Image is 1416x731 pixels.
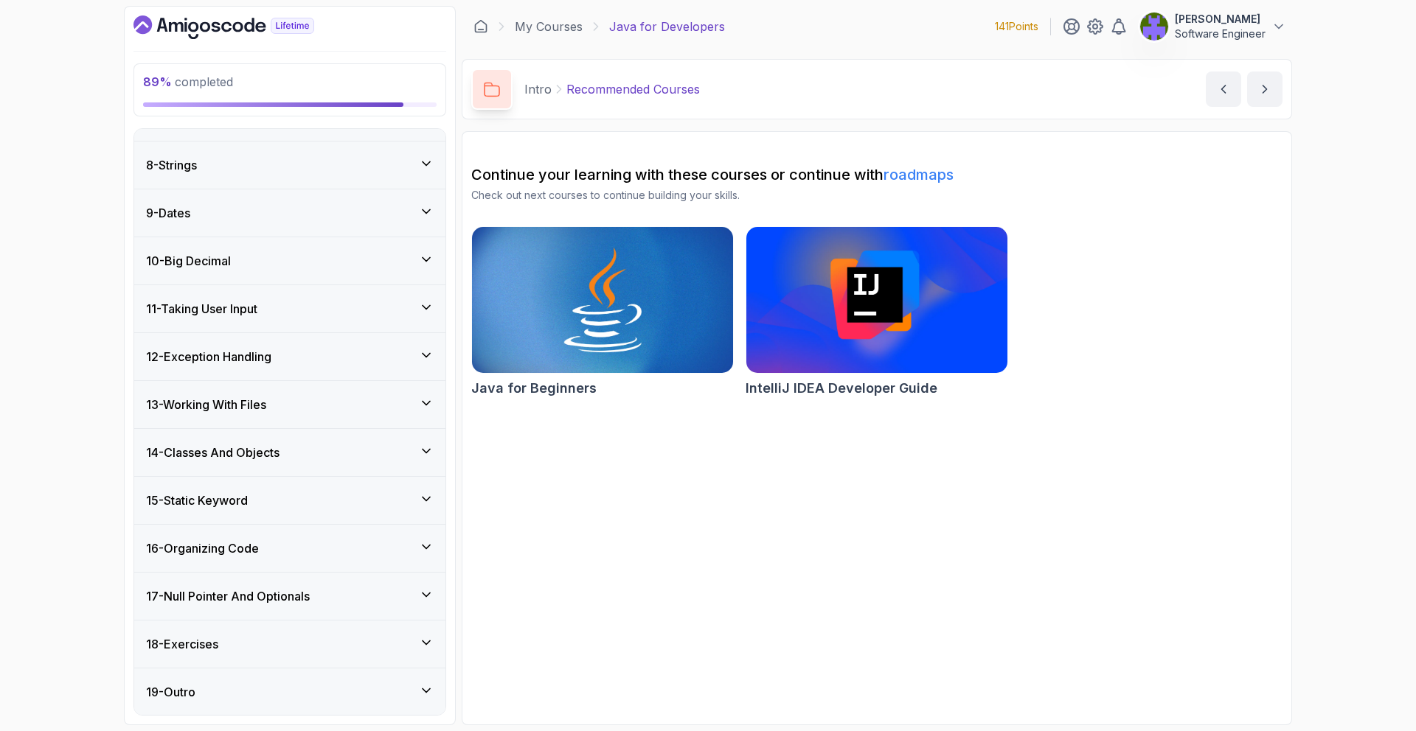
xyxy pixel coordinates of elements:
[524,80,552,98] p: Intro
[146,204,190,222] h3: 9 - Dates
[134,237,445,284] button: 10-Big Decimal
[146,300,257,318] h3: 11 - Taking User Input
[995,19,1038,34] p: 141 Points
[146,396,266,413] h3: 13 - Working With Files
[473,19,488,34] a: Dashboard
[1247,71,1283,107] button: next content
[146,683,195,701] h3: 19 - Outro
[134,668,445,716] button: 19-Outro
[133,15,348,39] a: Dashboard
[134,285,445,332] button: 11-Taking User Input
[566,80,700,98] p: Recommended Courses
[146,348,271,365] h3: 12 - Exception Handling
[746,378,937,399] h2: IntelliJ IDEA Developer Guide
[134,189,445,237] button: 9-Dates
[134,573,445,620] button: 17-Null Pointer And Optionals
[1175,27,1266,41] p: Software Engineer
[134,333,445,380] button: 12-Exception Handling
[134,429,445,476] button: 14-Classes And Objects
[1139,12,1286,41] button: user profile image[PERSON_NAME]Software Engineer
[471,378,597,399] h2: Java for Beginners
[143,74,172,89] span: 89 %
[471,188,1283,203] p: Check out next courses to continue building your skills.
[146,252,231,270] h3: 10 - Big Decimal
[1140,13,1168,41] img: user profile image
[746,227,1007,373] img: IntelliJ IDEA Developer Guide card
[146,444,280,461] h3: 14 - Classes And Objects
[134,525,445,572] button: 16-Organizing Code
[515,18,583,35] a: My Courses
[146,587,310,605] h3: 17 - Null Pointer And Optionals
[134,620,445,668] button: 18-Exercises
[471,226,734,399] a: Java for Beginners cardJava for Beginners
[146,539,259,557] h3: 16 - Organizing Code
[884,166,954,183] a: roadmaps
[143,74,233,89] span: completed
[746,226,1008,399] a: IntelliJ IDEA Developer Guide cardIntelliJ IDEA Developer Guide
[134,141,445,189] button: 8-Strings
[609,18,725,35] p: Java for Developers
[1206,71,1241,107] button: previous content
[134,381,445,428] button: 13-Working With Files
[146,156,197,174] h3: 8 - Strings
[472,227,733,373] img: Java for Beginners card
[1175,12,1266,27] p: [PERSON_NAME]
[146,492,248,509] h3: 15 - Static Keyword
[146,635,218,653] h3: 18 - Exercises
[471,164,1283,185] h2: Continue your learning with these courses or continue with
[134,477,445,524] button: 15-Static Keyword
